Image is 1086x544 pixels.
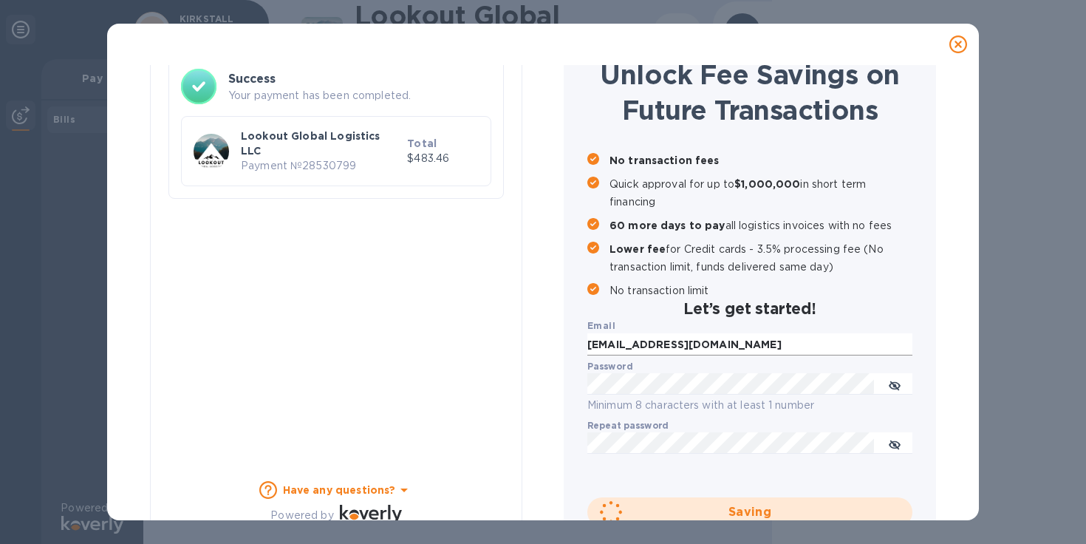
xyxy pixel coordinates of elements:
[407,151,479,166] p: $483.46
[283,484,396,496] b: Have any questions?
[587,21,912,128] h1: Create an Account and Unlock Fee Savings on Future Transactions
[880,370,909,399] button: toggle password visibility
[609,282,912,299] p: No transaction limit
[609,240,912,276] p: for Credit cards - 3.5% processing fee (No transaction limit, funds delivered same day)
[587,333,912,356] input: Enter email address
[228,70,491,88] h3: Success
[587,299,912,318] h2: Let’s get started!
[407,137,437,149] b: Total
[734,178,800,190] b: $1,000,000
[609,243,666,255] b: Lower fee
[880,429,909,458] button: toggle password visibility
[609,217,912,234] p: all logistics invoices with no fees
[241,158,401,174] p: Payment № 28530799
[340,505,402,523] img: Logo
[587,320,615,331] b: Email
[587,397,912,414] p: Minimum 8 characters with at least 1 number
[609,220,725,231] b: 60 more days to pay
[609,154,720,166] b: No transaction fees
[609,175,912,211] p: Quick approval for up to in short term financing
[587,421,669,430] label: Repeat password
[228,88,491,103] p: Your payment has been completed.
[587,362,632,371] label: Password
[270,508,333,523] p: Powered by
[241,129,401,158] p: Lookout Global Logistics LLC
